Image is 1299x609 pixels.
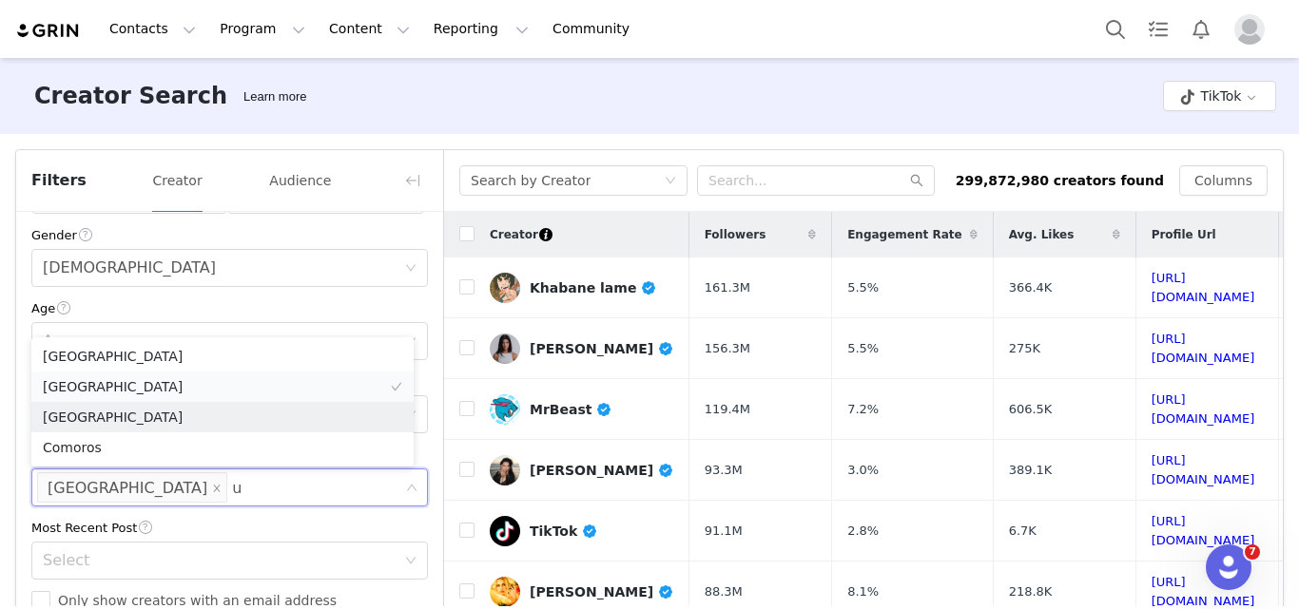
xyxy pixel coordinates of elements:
[1245,544,1260,560] span: 7
[530,584,674,599] div: [PERSON_NAME]
[490,455,674,485] a: [PERSON_NAME]
[1009,226,1075,243] span: Avg. Likes
[391,411,402,423] i: icon: check
[1095,8,1136,50] button: Search
[43,551,396,570] div: Select
[705,339,750,358] span: 156.3M
[37,472,227,503] li: United States
[1009,278,1053,297] span: 366.4K
[910,174,923,187] i: icon: search
[1137,8,1179,50] a: Tasks
[98,8,207,50] button: Contacts
[212,484,222,495] i: icon: close
[318,8,421,50] button: Content
[1152,226,1216,243] span: Profile Url
[1152,332,1255,365] a: [URL][DOMAIN_NAME]
[847,582,879,601] span: 8.1%
[391,381,402,392] i: icon: check
[422,8,540,50] button: Reporting
[705,582,743,601] span: 88.3M
[490,577,674,607] a: [PERSON_NAME]
[490,394,520,425] img: v2
[1152,453,1255,486] a: [URL][DOMAIN_NAME]
[1206,544,1251,590] iframe: Intercom live chat
[1152,575,1255,608] a: [URL][DOMAIN_NAME]
[490,333,520,364] img: v2
[697,165,935,196] input: Search...
[31,432,414,463] li: Comoros
[490,516,674,546] a: TikTok
[490,273,674,303] a: Khabane lame
[847,400,879,419] span: 7.2%
[31,402,414,432] li: [GEOGRAPHIC_DATA]
[43,250,216,286] div: Female
[847,278,879,297] span: 5.5%
[537,226,554,243] div: Tooltip anchor
[847,226,961,243] span: Engagement Rate
[1163,81,1276,111] button: TikTok
[530,523,598,539] div: TikTok
[31,518,428,538] div: Most Recent Post
[847,339,879,358] span: 5.5%
[490,394,674,425] a: MrBeast
[530,402,612,417] div: MrBeast
[541,8,649,50] a: Community
[1223,14,1284,45] button: Profile
[1179,165,1268,196] button: Columns
[490,516,520,546] img: v2
[391,351,402,362] i: icon: check
[31,341,414,371] li: [GEOGRAPHIC_DATA]
[705,522,743,541] span: 91.1M
[240,87,310,106] div: Tooltip anchor
[1152,271,1255,304] a: [URL][DOMAIN_NAME]
[956,171,1164,191] div: 299,872,980 creators found
[490,455,520,485] img: v2
[1009,339,1040,358] span: 275K
[208,8,317,50] button: Program
[530,280,657,295] div: Khabane lame
[50,593,344,608] span: Only show creators with an email address
[1234,14,1265,45] img: placeholder-profile.jpg
[48,473,207,504] div: [GEOGRAPHIC_DATA]
[268,165,332,196] button: Audience
[43,332,396,351] div: Age
[1180,8,1222,50] button: Notifications
[847,522,879,541] span: 2.8%
[1009,461,1053,480] span: 389.1K
[1009,400,1053,419] span: 606.5K
[665,175,676,188] i: icon: down
[847,461,879,480] span: 3.0%
[490,333,674,364] a: [PERSON_NAME]
[490,226,538,243] span: Creator
[1152,514,1255,547] a: [URL][DOMAIN_NAME]
[705,400,750,419] span: 119.4M
[490,577,520,607] img: v2
[705,226,766,243] span: Followers
[530,463,674,478] div: [PERSON_NAME]
[31,298,428,318] div: Age
[490,273,520,303] img: v2
[31,169,87,192] span: Filters
[1009,582,1053,601] span: 218.8K
[391,442,402,453] i: icon: check
[471,166,591,195] div: Search by Creator
[34,79,227,113] h3: Creator Search
[405,555,417,568] i: icon: down
[1009,522,1037,541] span: 6.7K
[31,225,428,245] div: Gender
[530,341,674,356] div: [PERSON_NAME]
[1152,392,1255,426] a: [URL][DOMAIN_NAME]
[15,22,82,40] img: grin logo
[705,278,750,297] span: 161.3M
[31,371,414,402] li: [GEOGRAPHIC_DATA]
[705,461,743,480] span: 93.3M
[151,165,203,196] button: Creator
[405,335,417,349] i: icon: down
